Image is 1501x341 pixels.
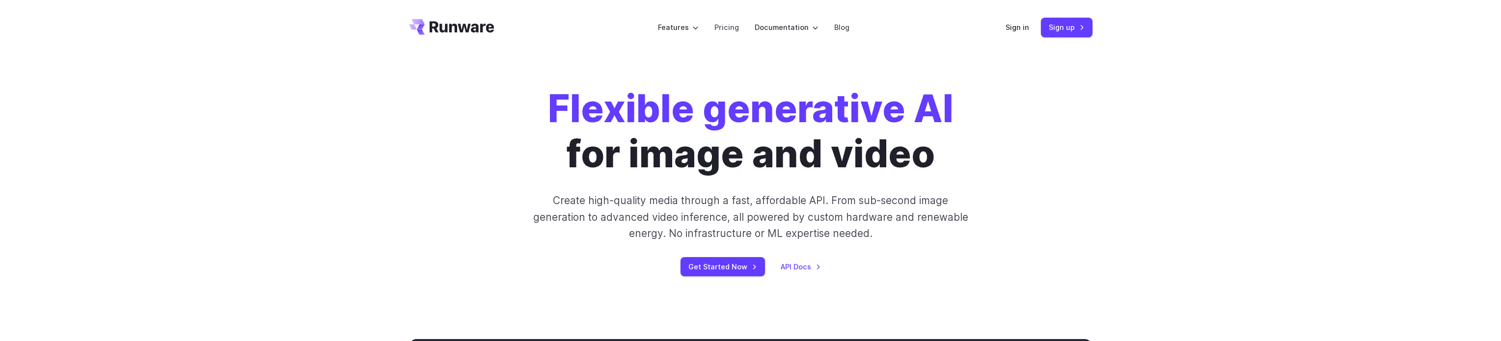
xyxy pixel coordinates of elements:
[714,22,739,33] a: Pricing
[834,22,849,33] a: Blog
[781,261,821,272] a: API Docs
[1006,22,1029,33] a: Sign in
[681,257,765,276] a: Get Started Now
[409,19,494,35] a: Go to /
[658,22,699,33] label: Features
[548,86,954,131] strong: Flexible generative AI
[1041,18,1092,37] a: Sign up
[532,192,969,241] p: Create high-quality media through a fast, affordable API. From sub-second image generation to adv...
[548,86,954,177] h1: for image and video
[755,22,819,33] label: Documentation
